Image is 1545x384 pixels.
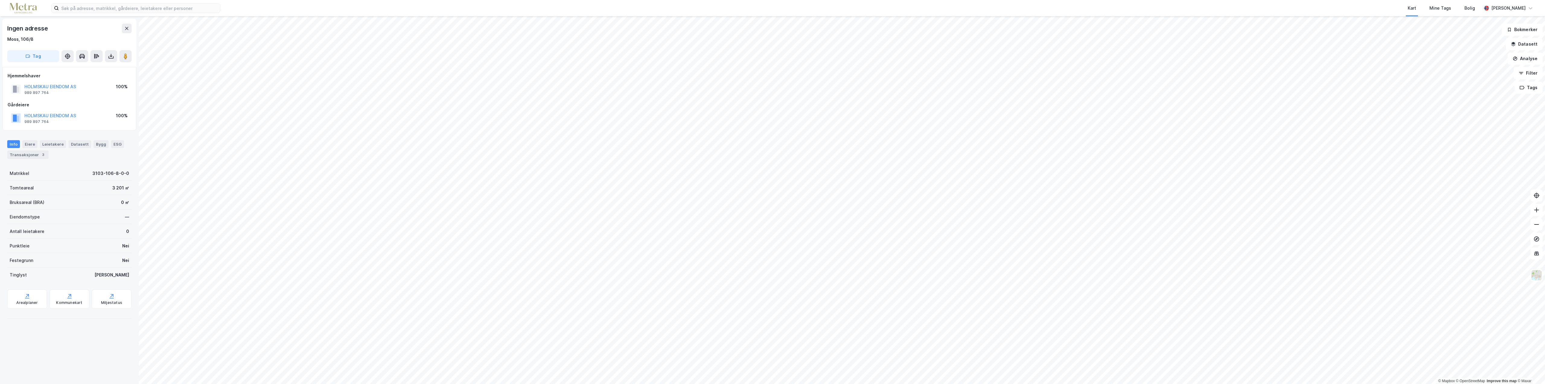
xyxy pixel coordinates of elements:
div: Arealplaner [16,300,38,305]
div: Tinglyst [10,271,27,279]
div: 0 [126,228,129,235]
div: Festegrunn [10,257,33,264]
button: Datasett [1506,38,1543,50]
div: Kart [1408,5,1416,12]
div: [PERSON_NAME] [1491,5,1526,12]
div: Antall leietakere [10,228,44,235]
div: Bygg [94,140,109,148]
div: Eiendomstype [10,213,40,221]
div: Matrikkel [10,170,29,177]
div: Nei [122,242,129,250]
img: Z [1531,269,1542,281]
div: Nei [122,257,129,264]
div: Moss, 106/8 [7,36,33,43]
div: — [125,213,129,221]
div: Transaksjoner [7,150,49,159]
div: Bruksareal (BRA) [10,199,44,206]
iframe: Chat Widget [1515,355,1545,384]
a: Improve this map [1487,379,1517,383]
div: Hjemmelshaver [8,72,131,79]
div: 100% [116,83,128,90]
div: [PERSON_NAME] [94,271,129,279]
div: Gårdeiere [8,101,131,108]
div: 3 [40,152,46,158]
img: metra-logo.256734c3b2bbffee19d4.png [10,3,37,14]
div: Tomteareal [10,184,34,192]
button: Analyse [1508,53,1543,65]
div: Miljøstatus [101,300,122,305]
div: 989 897 764 [24,119,49,124]
a: Mapbox [1438,379,1455,383]
div: 100% [116,112,128,119]
div: Punktleie [10,242,30,250]
button: Bokmerker [1502,24,1543,36]
div: 3 201 ㎡ [112,184,129,192]
div: Leietakere [40,140,66,148]
div: Kontrollprogram for chat [1515,355,1545,384]
div: ESG [111,140,124,148]
div: Bolig [1464,5,1475,12]
div: Eiere [22,140,37,148]
input: Søk på adresse, matrikkel, gårdeiere, leietakere eller personer [59,4,220,13]
div: Kommunekart [56,300,82,305]
div: Info [7,140,20,148]
button: Tag [7,50,59,62]
div: 0 ㎡ [121,199,129,206]
div: Datasett [68,140,91,148]
div: Mine Tags [1429,5,1451,12]
div: Ingen adresse [7,24,49,33]
div: 989 897 764 [24,90,49,95]
a: OpenStreetMap [1456,379,1485,383]
div: 3103-106-8-0-0 [92,170,129,177]
button: Filter [1514,67,1543,79]
button: Tags [1515,82,1543,94]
